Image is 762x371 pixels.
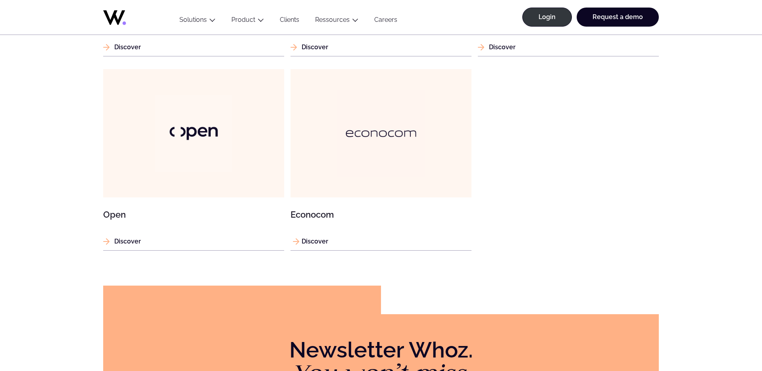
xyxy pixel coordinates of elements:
[171,16,223,27] button: Solutions
[522,8,572,27] a: Login
[710,319,751,360] iframe: Chatbot
[307,16,366,27] button: Ressources
[103,42,284,52] p: Discover
[291,236,471,246] p: Discover
[272,16,307,27] a: Clients
[231,16,255,23] a: Product
[103,236,284,246] p: Discover
[315,16,350,23] a: Ressources
[291,69,471,251] a: Econocom Econocom Discover
[366,16,405,27] a: Careers
[577,8,659,27] a: Request a demo
[338,90,424,177] img: Econocom
[223,16,272,27] button: Product
[291,42,471,52] p: Discover
[155,95,232,172] img: Open
[103,210,284,219] h3: Open
[103,69,284,251] a: Open Open Discover
[291,210,471,219] h3: Econocom
[478,42,659,52] p: Discover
